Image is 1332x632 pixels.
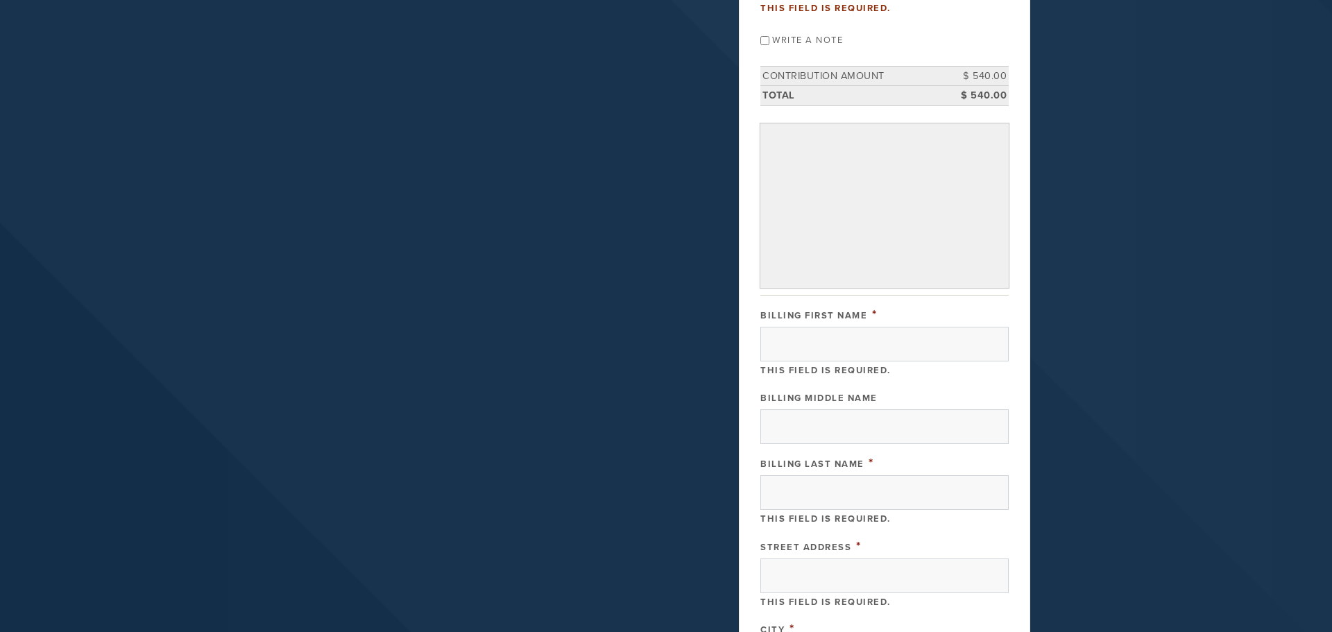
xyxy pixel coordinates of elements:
[763,126,1006,284] iframe: Secure payment input frame
[946,66,1009,86] td: $ 540.00
[760,459,864,470] label: Billing Last Name
[772,35,843,46] label: Write a note
[760,365,891,376] label: This field is required.
[760,513,891,524] label: This field is required.
[869,455,874,470] span: This field is required.
[760,542,851,553] label: Street Address
[760,310,867,321] label: Billing First Name
[760,2,891,15] label: This field is required.
[760,86,946,106] td: Total
[946,86,1009,106] td: $ 540.00
[760,597,891,608] label: This field is required.
[760,66,946,86] td: Contribution Amount
[760,393,878,404] label: Billing Middle Name
[856,538,862,554] span: This field is required.
[872,307,878,322] span: This field is required.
